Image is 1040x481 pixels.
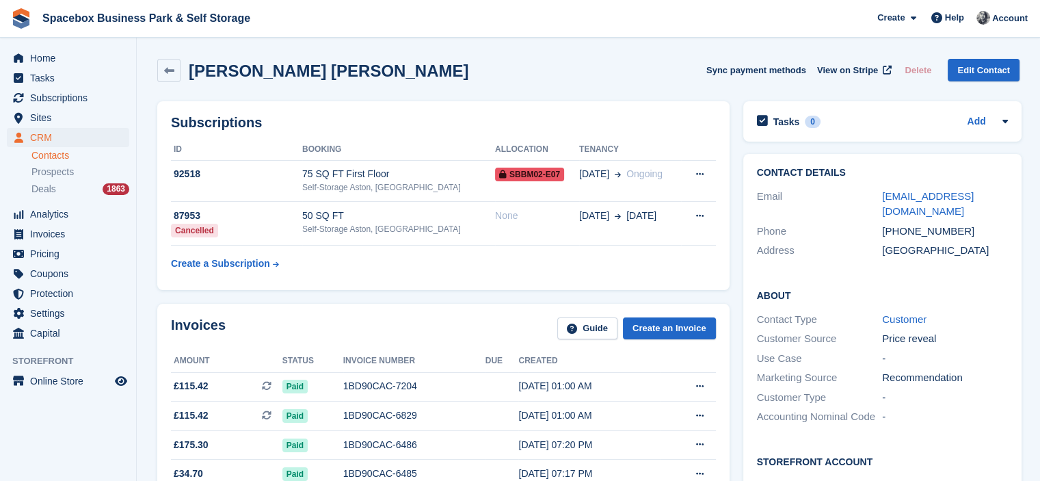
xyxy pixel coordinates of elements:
[302,181,495,194] div: Self-Storage Aston, [GEOGRAPHIC_DATA]
[31,149,129,162] a: Contacts
[174,438,209,452] span: £175.30
[495,168,564,181] span: SBBM02-E07
[579,139,681,161] th: Tenancy
[30,304,112,323] span: Settings
[579,209,609,223] span: [DATE]
[30,108,112,127] span: Sites
[302,139,495,161] th: Booking
[579,167,609,181] span: [DATE]
[302,209,495,223] div: 50 SQ FT
[7,68,129,88] a: menu
[757,189,883,220] div: Email
[882,390,1008,406] div: -
[945,11,964,25] span: Help
[757,168,1008,179] h2: Contact Details
[757,243,883,259] div: Address
[757,312,883,328] div: Contact Type
[773,116,800,128] h2: Tasks
[30,224,112,244] span: Invoices
[882,370,1008,386] div: Recommendation
[626,209,656,223] span: [DATE]
[518,350,661,372] th: Created
[7,372,129,391] a: menu
[171,139,302,161] th: ID
[518,438,661,452] div: [DATE] 07:20 PM
[30,68,112,88] span: Tasks
[30,88,112,107] span: Subscriptions
[174,467,203,481] span: £34.70
[7,244,129,263] a: menu
[30,324,112,343] span: Capital
[7,224,129,244] a: menu
[282,380,308,393] span: Paid
[623,317,716,340] a: Create an Invoice
[518,408,661,423] div: [DATE] 01:00 AM
[7,108,129,127] a: menu
[37,7,256,29] a: Spacebox Business Park & Self Storage
[171,209,302,223] div: 87953
[7,205,129,224] a: menu
[882,190,974,218] a: [EMAIL_ADDRESS][DOMAIN_NAME]
[757,288,1008,302] h2: About
[757,454,1008,468] h2: Storefront Account
[302,167,495,181] div: 75 SQ FT First Floor
[948,59,1019,81] a: Edit Contact
[282,467,308,481] span: Paid
[485,350,519,372] th: Due
[7,88,129,107] a: menu
[7,324,129,343] a: menu
[7,128,129,147] a: menu
[877,11,905,25] span: Create
[12,354,136,368] span: Storefront
[30,244,112,263] span: Pricing
[882,409,1008,425] div: -
[103,183,129,195] div: 1863
[174,379,209,393] span: £115.42
[757,331,883,347] div: Customer Source
[757,409,883,425] div: Accounting Nominal Code
[518,467,661,481] div: [DATE] 07:17 PM
[518,379,661,393] div: [DATE] 01:00 AM
[817,64,878,77] span: View on Stripe
[302,223,495,235] div: Self-Storage Aston, [GEOGRAPHIC_DATA]
[171,251,279,276] a: Create a Subscription
[31,165,129,179] a: Prospects
[30,284,112,303] span: Protection
[113,373,129,389] a: Preview store
[967,114,985,130] a: Add
[626,168,663,179] span: Ongoing
[812,59,894,81] a: View on Stripe
[171,317,226,340] h2: Invoices
[805,116,821,128] div: 0
[7,49,129,68] a: menu
[882,224,1008,239] div: [PHONE_NUMBER]
[171,115,716,131] h2: Subscriptions
[882,351,1008,367] div: -
[757,370,883,386] div: Marketing Source
[171,167,302,181] div: 92518
[343,350,485,372] th: Invoice number
[31,182,129,196] a: Deals 1863
[343,467,485,481] div: 1BD90CAC-6485
[557,317,617,340] a: Guide
[282,409,308,423] span: Paid
[7,304,129,323] a: menu
[757,351,883,367] div: Use Case
[343,379,485,393] div: 1BD90CAC-7204
[31,183,56,196] span: Deals
[282,439,308,452] span: Paid
[189,62,468,80] h2: [PERSON_NAME] [PERSON_NAME]
[992,12,1028,25] span: Account
[30,264,112,283] span: Coupons
[976,11,990,25] img: SUDIPTA VIRMANI
[882,331,1008,347] div: Price reveal
[495,139,579,161] th: Allocation
[899,59,937,81] button: Delete
[882,243,1008,259] div: [GEOGRAPHIC_DATA]
[882,313,926,325] a: Customer
[495,209,579,223] div: None
[343,438,485,452] div: 1BD90CAC-6486
[30,205,112,224] span: Analytics
[757,224,883,239] div: Phone
[30,372,112,391] span: Online Store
